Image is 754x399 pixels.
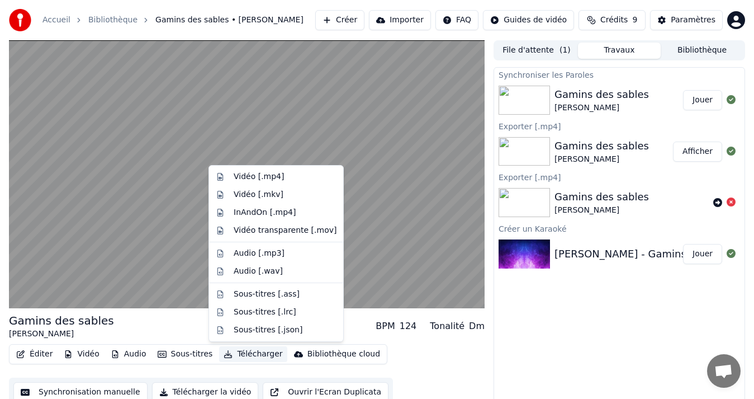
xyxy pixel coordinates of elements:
div: Paramètres [671,15,715,26]
img: youka [9,9,31,31]
div: Audio [.mp3] [234,248,284,259]
div: [PERSON_NAME] [554,205,649,216]
div: [PERSON_NAME] [9,328,114,340]
div: Audio [.wav] [234,266,283,277]
div: Dm [469,320,485,333]
span: 9 [632,15,637,26]
div: Exporter [.mp4] [494,119,744,133]
div: Sous-titres [.ass] [234,289,300,300]
button: FAQ [435,10,478,30]
button: Bibliothèque [661,43,743,59]
div: Synchroniser les Paroles [494,68,744,81]
div: Gamins des sables [554,189,649,205]
nav: breadcrumb [42,15,304,26]
button: Éditer [12,346,57,362]
div: [PERSON_NAME] [554,154,649,165]
div: Gamins des sables [554,138,649,154]
button: Créer [315,10,364,30]
button: Jouer [683,244,722,264]
div: Gamins des sables [554,87,649,102]
div: Vidéo [.mkv] [234,189,283,200]
div: Vidéo transparente [.mov] [234,225,336,236]
button: Sous-titres [153,346,217,362]
button: Afficher [673,142,722,162]
button: Jouer [683,90,722,110]
div: Créer un Karaoké [494,222,744,235]
span: Gamins des sables • [PERSON_NAME] [155,15,304,26]
span: Crédits [600,15,628,26]
button: Travaux [578,43,661,59]
a: Accueil [42,15,70,26]
div: 124 [400,320,417,333]
div: Gamins des sables [9,313,114,328]
button: Paramètres [650,10,723,30]
button: Crédits9 [578,10,646,30]
div: Vidéo [.mp4] [234,171,284,182]
div: Sous-titres [.json] [234,325,302,336]
div: Bibliothèque cloud [307,349,380,360]
button: Importer [369,10,431,30]
div: InAndOn [.mp4] [234,207,296,218]
div: Exporter [.mp4] [494,170,744,184]
div: Ouvrir le chat [707,354,741,388]
button: Télécharger [219,346,287,362]
div: Tonalité [430,320,464,333]
button: Audio [106,346,151,362]
button: Vidéo [59,346,103,362]
button: File d'attente [495,43,578,59]
button: Guides de vidéo [483,10,574,30]
div: BPM [376,320,395,333]
div: Sous-titres [.lrc] [234,307,296,318]
span: ( 1 ) [559,45,571,56]
a: Bibliothèque [88,15,137,26]
div: [PERSON_NAME] [554,102,649,114]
